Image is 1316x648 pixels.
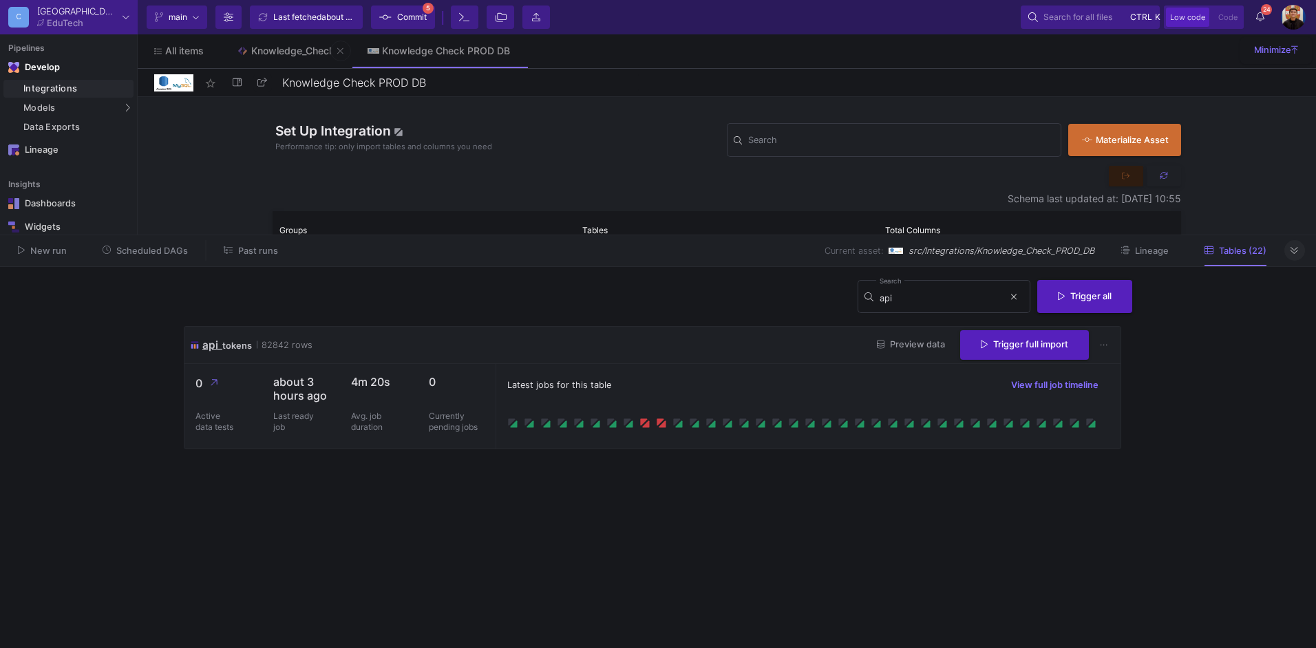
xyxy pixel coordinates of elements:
button: Scheduled DAGs [86,240,205,261]
span: 24 [1261,4,1272,15]
img: Navigation icon [8,198,19,209]
img: Logo [154,74,193,91]
span: Trigger full import [981,339,1068,349]
button: Materialize Asset [1068,124,1181,156]
button: Trigger full import [960,330,1089,360]
div: Dashboards [25,198,114,209]
a: Navigation iconDashboards [3,193,134,215]
p: Active data tests [195,411,237,433]
button: ctrlk [1126,9,1152,25]
div: Develop [25,62,45,73]
a: Integrations [3,80,134,98]
span: Scheduled DAGs [116,246,188,256]
p: Currently pending jobs [429,411,485,433]
span: Latest jobs for this table [507,378,611,391]
button: Preview data [866,334,956,356]
p: 4m 20s [351,375,407,389]
span: api [202,338,218,352]
span: View full job timeline [1011,380,1099,390]
img: Navigation icon [8,144,19,155]
span: 82842 rows [257,338,312,352]
span: Total Columns [885,225,940,235]
img: Navigation icon [8,222,19,233]
span: about 13 hours ago [321,12,395,22]
button: View full job timeline [1000,375,1110,396]
div: Lineage [25,144,114,155]
img: Navigation icon [8,62,19,73]
div: Knowledge Check PROD DB [382,45,510,56]
button: Code [1214,8,1242,27]
span: Current asset: [825,244,883,257]
div: Materialize Asset [1082,133,1160,147]
button: Commit [371,6,435,29]
span: New run [30,246,67,256]
p: about 3 hours ago [273,375,329,402]
span: All items [165,45,204,56]
button: Low code [1166,8,1209,27]
input: Search for Tables, Columns, etc. [748,137,1054,148]
span: Groups [279,225,307,235]
a: Navigation iconLineage [3,139,134,161]
span: src/Integrations/Knowledge_Check_PROD_DB [909,244,1094,257]
button: Trigger all [1037,280,1132,313]
span: ctrl [1130,9,1152,25]
div: EduTech [47,19,83,28]
span: Preview data [877,339,945,349]
a: Navigation iconWidgets [3,216,134,238]
span: Commit [397,7,427,28]
span: Search for all files [1043,7,1112,28]
div: Widgets [25,222,114,233]
span: Code [1218,12,1238,22]
span: main [169,7,187,28]
span: Trigger all [1058,291,1112,301]
span: _tokens [218,341,252,351]
p: 0 [195,375,251,392]
button: Search for all filesctrlk [1021,6,1160,29]
button: Lineage [1104,240,1185,261]
span: Lineage [1135,246,1169,256]
button: Past runs [207,240,295,261]
span: k [1155,9,1160,25]
div: Data Exports [23,122,130,133]
img: Tab icon [368,48,379,53]
div: Set Up Integration [273,121,727,159]
div: Integrations [23,83,130,94]
mat-expansion-panel-header: Navigation iconDevelop [3,56,134,78]
button: Last fetchedabout 13 hours ago [250,6,363,29]
div: C [8,7,29,28]
button: main [147,6,207,29]
a: Data Exports [3,118,134,136]
span: Models [23,102,56,114]
img: Tab icon [237,45,248,57]
span: Low code [1170,12,1205,22]
button: 24 [1248,6,1273,29]
span: Performance tip: only import tables and columns you need [275,141,492,153]
div: Knowledge_Check [251,45,335,56]
span: Tables (22) [1219,246,1266,256]
img: [Legacy] MySQL on RDS [889,244,903,258]
div: Last fetched [273,7,356,28]
span: Tables [582,225,608,235]
div: Schema last updated at: [DATE] 10:55 [273,193,1181,204]
button: Tables (22) [1188,240,1283,261]
p: 0 [429,375,485,389]
mat-icon: star_border [202,75,219,91]
img: bg52tvgs8dxfpOhHYAd0g09LCcAxm85PnUXHwHyc.png [1281,5,1306,30]
div: [GEOGRAPHIC_DATA] [37,7,117,16]
span: Past runs [238,246,278,256]
p: Avg. job duration [351,411,392,433]
p: Last ready job [273,411,315,433]
img: icon [190,337,200,353]
button: New run [1,240,83,261]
